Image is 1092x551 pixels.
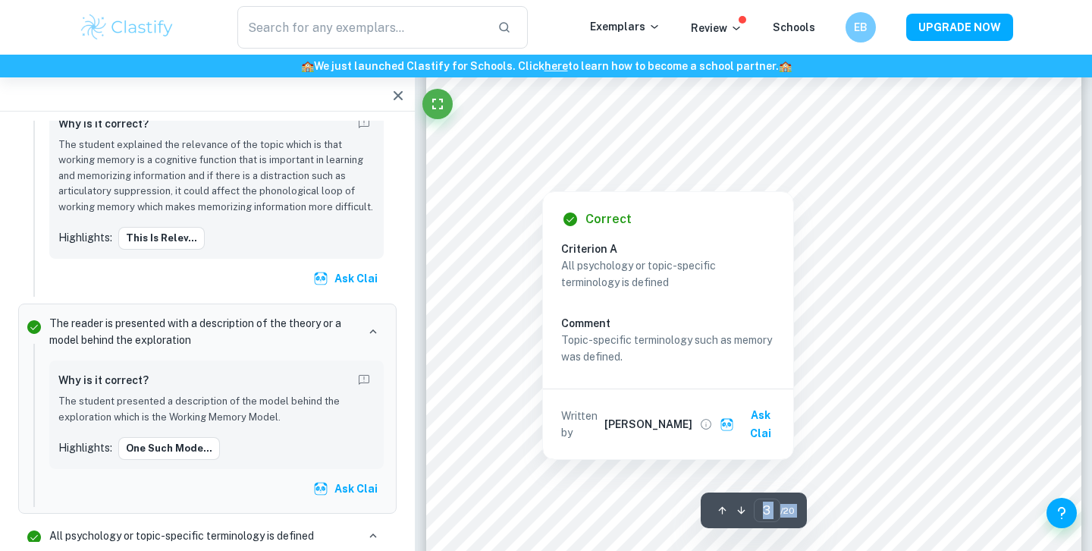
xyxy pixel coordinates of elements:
p: All psychology or topic-specific terminology is defined [49,527,314,544]
a: here [544,60,568,72]
span: 🏫 [779,60,792,72]
input: Search for any exemplars... [237,6,485,49]
span: 🏫 [301,60,314,72]
p: The student presented a description of the model behind the exploration which is the Working Memo... [58,394,375,425]
span: / 20 [780,504,795,518]
button: Ask Clai [310,265,384,292]
h6: Correct [585,210,632,228]
h6: We just launched Clastify for Schools. Click to learn how to become a school partner. [3,58,1089,74]
p: Highlights: [58,439,112,456]
svg: Correct [25,318,43,336]
img: Clastify logo [79,12,175,43]
svg: Correct [25,528,43,546]
h6: Comment [561,315,775,332]
button: Help and Feedback [1046,498,1077,528]
button: Fullscreen [422,89,453,119]
button: UPGRADE NOW [906,14,1013,41]
button: One such mode... [118,437,220,460]
p: Review [691,20,742,36]
h6: EB [852,19,870,36]
p: Exemplars [590,18,661,35]
button: Report mistake/confusion [353,370,375,391]
p: The reader is presented with a description of the theory or a model behind the exploration [49,315,356,348]
p: Written by [561,408,602,441]
p: Highlights: [58,229,112,246]
button: Report mistake/confusion [353,113,375,134]
img: clai.svg [313,271,328,286]
button: Ask Clai [717,401,786,447]
p: Topic-specific terminology such as memory was defined. [561,332,775,365]
img: clai.svg [313,481,328,496]
button: This is relev... [118,227,205,250]
p: The student explained the relevance of the topic which is that working memory is a cognitive func... [58,137,375,215]
button: View full profile [695,414,717,435]
img: clai.svg [720,417,734,432]
button: Ask Clai [310,475,384,502]
h6: Why is it correct? [58,372,149,389]
p: All psychology or topic-specific terminology is defined [561,257,775,291]
h6: [PERSON_NAME] [604,416,692,433]
h6: Why is it correct? [58,115,149,132]
button: EB [846,12,876,43]
a: Schools [773,21,815,33]
h6: Criterion A [561,241,787,257]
